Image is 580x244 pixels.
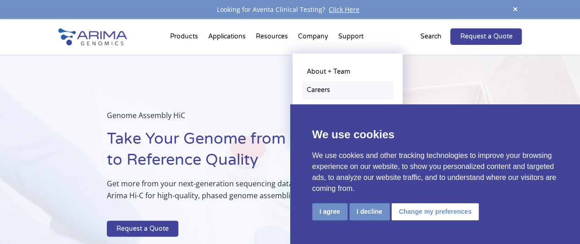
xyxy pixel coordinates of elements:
p: Search [420,31,441,43]
a: Click Here [325,5,363,14]
a: Request a Quote [450,28,522,45]
div: Looking for Aventa Clinical Testing? [58,4,522,16]
span: Human [11,202,33,211]
input: Human [2,203,8,209]
span: Invertebrate animal [11,226,72,234]
button: I decline [349,203,390,220]
h1: Take Your Genome from Draft to Reference Quality [107,129,336,178]
a: Events [302,99,393,118]
a: Careers [302,81,393,99]
button: Change my preferences [392,203,479,220]
a: Request a Quote [107,221,178,237]
img: Arima-Genomics-logo [58,28,127,45]
a: About + Team [302,63,393,81]
span: Vertebrate animal [11,214,66,222]
p: We use cookies and other tracking technologies to improve your browsing experience on our website... [312,150,558,194]
input: Invertebrate animal [2,227,8,233]
input: Vertebrate animal [2,215,8,221]
p: Get more from your next-generation sequencing data with the Arima Hi-C for high-quality, phased g... [107,178,336,209]
p: Genome Assembly HiC [107,109,336,129]
p: We use cookies [312,126,558,143]
button: I agree [312,203,348,220]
